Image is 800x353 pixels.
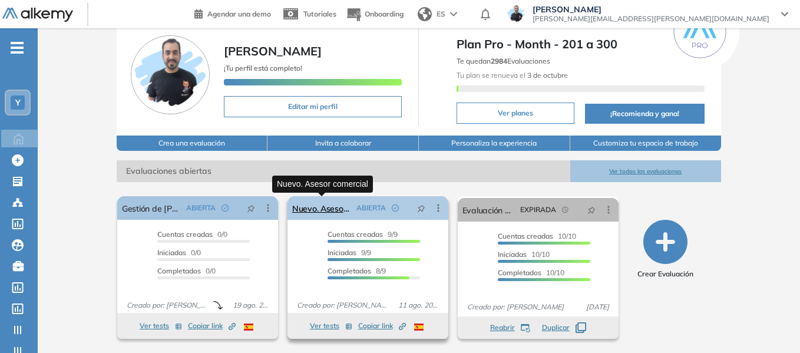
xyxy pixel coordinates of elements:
button: Invita a colaborar [267,136,419,151]
button: Duplicar [542,322,586,333]
button: Ver tests [140,319,182,333]
span: ABIERTA [186,203,216,213]
img: ESP [244,324,253,331]
span: Y [15,98,21,107]
span: Agendar una demo [207,9,271,18]
button: pushpin [408,199,434,217]
span: Copiar link [188,321,236,331]
span: Creado por: [PERSON_NAME] [122,300,213,311]
button: pushpin [578,200,604,219]
span: Evaluaciones abiertas [117,160,570,182]
span: 10/10 [498,268,564,277]
span: 9/9 [328,248,371,257]
button: Personaliza la experiencia [419,136,570,151]
span: ABIERTA [356,203,386,213]
span: 10/10 [498,250,550,259]
span: Plan Pro - Month - 201 a 300 [457,35,705,53]
b: 3 de octubre [525,71,568,80]
button: Reabrir [490,322,530,333]
span: Onboarding [365,9,404,18]
button: Crea una evaluación [117,136,268,151]
img: arrow [450,12,457,17]
span: 0/0 [157,266,216,275]
span: Tu plan se renueva el [457,71,568,80]
span: Cuentas creadas [157,230,213,239]
span: 10/10 [498,232,576,240]
div: Nuevo. Asesor comercial [272,176,373,193]
span: Reabrir [490,322,515,333]
img: world [418,7,432,21]
button: Crear Evaluación [637,220,693,279]
button: Ver todas las evaluaciones [570,160,722,182]
span: Completados [328,266,371,275]
span: Iniciadas [157,248,186,257]
span: Iniciadas [498,250,527,259]
span: ¡Tu perfil está completo! [224,64,302,72]
span: Completados [498,268,541,277]
a: Nuevo. Asesor comercial [292,196,352,220]
span: pushpin [587,205,596,215]
span: [PERSON_NAME] [224,44,322,58]
b: 2984 [491,57,507,65]
span: Crear Evaluación [637,269,693,279]
span: Tutoriales [303,9,336,18]
span: Creado por: [PERSON_NAME] [292,300,394,311]
img: Foto de perfil [131,35,210,114]
span: Cuentas creadas [328,230,383,239]
button: Customiza tu espacio de trabajo [570,136,722,151]
span: [DATE] [581,302,614,312]
img: ESP [414,324,424,331]
span: check-circle [392,204,399,212]
span: 0/0 [157,248,201,257]
button: pushpin [238,199,264,217]
span: 11 ago. 2025 [394,300,444,311]
span: Creado por: [PERSON_NAME] [462,302,568,312]
span: check-circle [222,204,229,212]
a: Agendar una demo [194,6,271,20]
img: Logo [2,8,73,22]
span: Iniciadas [328,248,356,257]
span: 0/0 [157,230,227,239]
span: 8/9 [328,266,386,275]
span: Copiar link [358,321,406,331]
button: Ver tests [310,319,352,333]
span: Completados [157,266,201,275]
iframe: Chat Widget [741,296,800,353]
button: Copiar link [358,319,406,333]
span: ES [437,9,445,19]
span: Cuentas creadas [498,232,553,240]
button: Onboarding [346,2,404,27]
span: Te quedan Evaluaciones [457,57,550,65]
span: 9/9 [328,230,398,239]
span: [PERSON_NAME][EMAIL_ADDRESS][PERSON_NAME][DOMAIN_NAME] [533,14,769,24]
span: Duplicar [542,322,570,333]
button: Ver planes [457,103,574,124]
button: Editar mi perfil [224,96,402,117]
span: [PERSON_NAME] [533,5,769,14]
a: Gestión de [PERSON_NAME]. [122,196,181,220]
span: EXPIRADA [520,204,556,215]
span: field-time [562,206,569,213]
button: Copiar link [188,319,236,333]
span: 19 ago. 2025 [228,300,273,311]
span: pushpin [247,203,255,213]
a: Evaluación Asesor Comercial [462,198,515,222]
button: ¡Recomienda y gana! [585,104,705,124]
i: - [11,47,24,49]
span: pushpin [417,203,425,213]
div: Widget de chat [741,296,800,353]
